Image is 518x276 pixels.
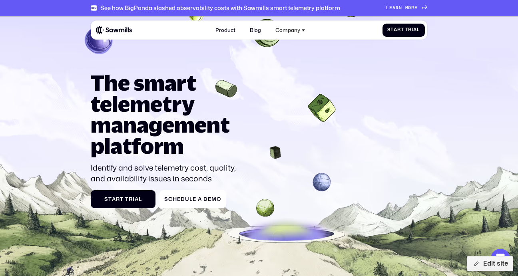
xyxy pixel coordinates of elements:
[394,28,397,33] span: a
[135,196,139,203] span: a
[116,196,120,203] span: r
[100,4,340,11] div: See how BigPanda slashed observability costs with Sawmills smart telemetry platform
[193,196,196,203] span: e
[275,27,300,34] div: Company
[397,28,401,33] span: r
[405,5,408,11] span: m
[386,5,389,11] span: L
[417,28,420,33] span: l
[91,162,241,184] p: Identify and solve telemetry cost, quality, and availability issues in seconds
[411,5,414,11] span: r
[392,5,396,11] span: a
[133,196,135,203] span: i
[271,23,309,37] div: Company
[177,196,181,203] span: e
[181,196,185,203] span: d
[383,24,425,37] a: StartTrial
[413,28,417,33] span: a
[390,28,394,33] span: t
[414,5,418,11] span: e
[208,196,211,203] span: e
[203,196,208,203] span: D
[173,196,177,203] span: h
[189,196,193,203] span: l
[91,72,241,156] h1: The smart telemetry management platform
[246,23,265,37] a: Blog
[408,5,411,11] span: o
[491,249,510,268] div: Open Intercom Messenger
[91,190,155,208] a: StartTrial
[129,196,133,203] span: r
[108,196,112,203] span: t
[104,196,108,203] span: S
[159,190,226,208] a: ScheduleaDemo
[467,256,513,271] button: Edit site
[401,28,404,33] span: t
[405,28,408,33] span: T
[112,196,116,203] span: a
[217,196,221,203] span: o
[198,196,202,203] span: a
[212,23,239,37] a: Product
[211,196,217,203] span: m
[139,196,142,203] span: l
[164,196,168,203] span: S
[120,196,124,203] span: t
[408,28,412,33] span: r
[396,5,399,11] span: r
[168,196,173,203] span: c
[399,5,402,11] span: n
[125,196,129,203] span: T
[412,28,413,33] span: i
[185,196,189,203] span: u
[389,5,392,11] span: e
[387,28,390,33] span: S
